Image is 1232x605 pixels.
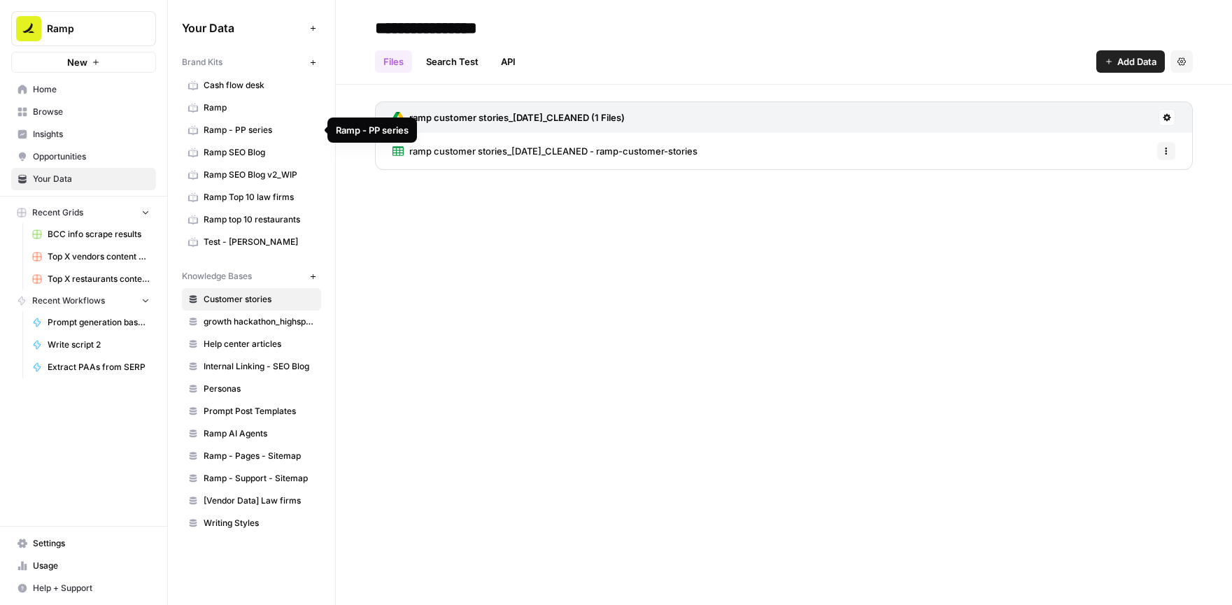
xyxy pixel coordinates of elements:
span: Top X restaurants content generator [48,273,150,285]
span: ramp customer stories_[DATE]_CLEANED - ramp-customer-stories [409,144,698,158]
a: Search Test [418,50,487,73]
span: Usage [33,560,150,572]
span: Test - [PERSON_NAME] [204,236,315,248]
img: Ramp Logo [16,16,41,41]
a: Ramp top 10 restaurants [182,208,321,231]
a: Files [375,50,412,73]
a: Top X vendors content generator [26,245,156,268]
button: Help + Support [11,577,156,599]
a: Your Data [11,168,156,190]
h3: ramp customer stories_[DATE]_CLEANED (1 Files) [409,111,625,124]
a: Ramp AI Agents [182,422,321,445]
span: Customer stories [204,293,315,306]
a: ramp customer stories_[DATE]_CLEANED - ramp-customer-stories [392,133,698,169]
span: BCC info scrape results [48,228,150,241]
a: Customer stories [182,288,321,311]
span: Internal Linking - SEO Blog [204,360,315,373]
a: Writing Styles [182,512,321,534]
a: Ramp - Support - Sitemap [182,467,321,490]
a: Ramp SEO Blog v2_WIP [182,164,321,186]
button: New [11,52,156,73]
span: Ramp Top 10 law firms [204,191,315,204]
a: Ramp SEO Blog [182,141,321,164]
span: Ramp SEO Blog [204,146,315,159]
a: Prompt generation based on URL v1 [26,311,156,334]
button: Workspace: Ramp [11,11,156,46]
a: Ramp - PP series [182,119,321,141]
a: Help center articles [182,333,321,355]
a: Ramp Top 10 law firms [182,186,321,208]
a: Ramp - Pages - Sitemap [182,445,321,467]
span: Write script 2 [48,339,150,351]
a: Insights [11,123,156,145]
a: Cash flow desk [182,74,321,97]
span: Help center articles [204,338,315,350]
a: [Vendor Data] Law firms [182,490,321,512]
a: Top X restaurants content generator [26,268,156,290]
span: Browse [33,106,150,118]
span: New [67,55,87,69]
button: Add Data [1096,50,1165,73]
span: growth hackathon_highspot content [204,315,315,328]
a: Home [11,78,156,101]
span: Ramp - PP series [204,124,315,136]
span: Knowledge Bases [182,270,252,283]
span: [Vendor Data] Law firms [204,494,315,507]
span: Help + Support [33,582,150,595]
a: Write script 2 [26,334,156,356]
span: Insights [33,128,150,141]
a: ramp customer stories_[DATE]_CLEANED (1 Files) [392,102,625,133]
span: Opportunities [33,150,150,163]
span: Personas [204,383,315,395]
a: Opportunities [11,145,156,168]
span: Ramp - Support - Sitemap [204,472,315,485]
a: BCC info scrape results [26,223,156,245]
a: Extract PAAs from SERP [26,356,156,378]
a: Prompt Post Templates [182,400,321,422]
span: Recent Grids [32,206,83,219]
span: Ramp - Pages - Sitemap [204,450,315,462]
span: Ramp [204,101,315,114]
span: Ramp AI Agents [204,427,315,440]
a: Browse [11,101,156,123]
span: Writing Styles [204,517,315,529]
span: Top X vendors content generator [48,250,150,263]
span: Brand Kits [182,56,222,69]
span: Home [33,83,150,96]
span: Add Data [1117,55,1156,69]
span: Extract PAAs from SERP [48,361,150,373]
button: Recent Grids [11,202,156,223]
a: Ramp [182,97,321,119]
a: Personas [182,378,321,400]
a: Settings [11,532,156,555]
span: Prompt generation based on URL v1 [48,316,150,329]
a: Test - [PERSON_NAME] [182,231,321,253]
span: Your Data [182,20,304,36]
a: API [493,50,524,73]
a: growth hackathon_highspot content [182,311,321,333]
span: Your Data [33,173,150,185]
span: Prompt Post Templates [204,405,315,418]
span: Cash flow desk [204,79,315,92]
a: Internal Linking - SEO Blog [182,355,321,378]
span: Settings [33,537,150,550]
span: Ramp top 10 restaurants [204,213,315,226]
span: Ramp SEO Blog v2_WIP [204,169,315,181]
a: Usage [11,555,156,577]
span: Recent Workflows [32,294,105,307]
span: Ramp [47,22,132,36]
button: Recent Workflows [11,290,156,311]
